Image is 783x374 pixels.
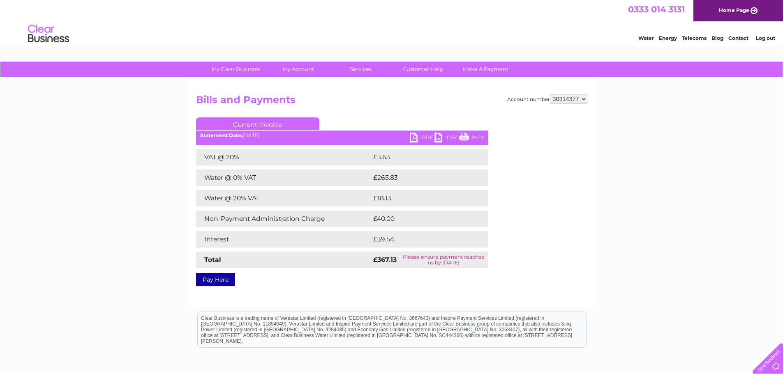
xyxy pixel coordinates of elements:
a: My Clear Business [202,62,270,77]
a: Pay Here [196,273,235,286]
a: Print [459,133,484,145]
td: £265.83 [371,170,473,186]
div: Account number [507,94,587,104]
td: VAT @ 20% [196,149,371,165]
b: Statement Date: [200,132,243,138]
a: Make A Payment [452,62,520,77]
div: Clear Business is a trading name of Verastar Limited (registered in [GEOGRAPHIC_DATA] No. 3667643... [198,5,586,40]
strong: Total [204,256,221,264]
td: Water @ 20% VAT [196,190,371,207]
a: My Account [264,62,332,77]
a: Energy [659,35,677,41]
td: £18.13 [371,190,470,207]
a: Current Invoice [196,117,319,130]
a: Customer Help [389,62,457,77]
a: 0333 014 3131 [628,4,685,14]
a: Water [638,35,654,41]
td: £40.00 [371,211,472,227]
img: logo.png [28,21,69,46]
a: Log out [756,35,775,41]
a: Blog [711,35,723,41]
td: Interest [196,231,371,248]
h2: Bills and Payments [196,94,587,110]
td: £39.54 [371,231,471,248]
td: Please ensure payment reaches us by [DATE] [400,252,488,268]
a: PDF [410,133,434,145]
div: [DATE] [196,133,488,138]
a: Services [327,62,395,77]
strong: £367.13 [373,256,397,264]
a: CSV [434,133,459,145]
td: Non-Payment Administration Charge [196,211,371,227]
td: Water @ 0% VAT [196,170,371,186]
a: Telecoms [682,35,707,41]
td: £3.63 [371,149,469,165]
a: Contact [728,35,748,41]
